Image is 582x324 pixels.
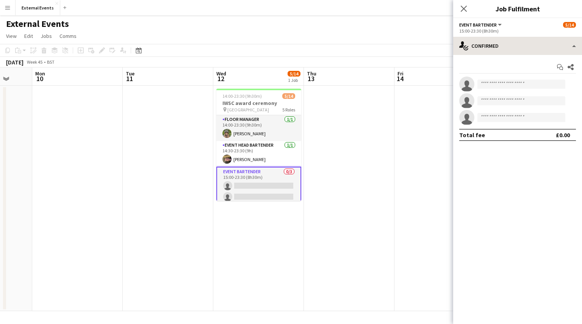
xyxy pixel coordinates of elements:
[216,89,301,201] app-job-card: 14:00-23:30 (9h30m)5/14IWSC award ceremony [GEOGRAPHIC_DATA]5 RolesFloor manager1/114:00-23:30 (9...
[459,28,576,34] div: 15:00-23:30 (8h30m)
[396,74,404,83] span: 14
[459,131,485,139] div: Total fee
[556,131,570,139] div: £0.00
[397,70,404,77] span: Fri
[16,0,60,15] button: External Events
[216,167,301,216] app-card-role: Event bartender0/315:00-23:30 (8h30m)
[34,74,45,83] span: 10
[282,93,295,99] span: 5/14
[59,33,77,39] span: Comms
[288,71,300,77] span: 5/14
[24,33,33,39] span: Edit
[56,31,80,41] a: Comms
[6,33,17,39] span: View
[216,115,301,141] app-card-role: Floor manager1/114:00-23:30 (9h30m)[PERSON_NAME]
[125,74,135,83] span: 11
[41,33,52,39] span: Jobs
[227,107,269,113] span: [GEOGRAPHIC_DATA]
[216,141,301,167] app-card-role: Event head Bartender1/114:30-23:30 (9h)[PERSON_NAME]
[222,93,262,99] span: 14:00-23:30 (9h30m)
[282,107,295,113] span: 5 Roles
[38,31,55,41] a: Jobs
[306,74,316,83] span: 13
[307,70,316,77] span: Thu
[47,59,55,65] div: BST
[288,77,300,83] div: 1 Job
[453,4,582,14] h3: Job Fulfilment
[459,22,497,28] span: Event bartender
[6,58,23,66] div: [DATE]
[6,18,69,30] h1: External Events
[216,100,301,106] h3: IWSC award ceremony
[35,70,45,77] span: Mon
[215,74,226,83] span: 12
[563,22,576,28] span: 5/14
[453,37,582,55] div: Confirmed
[3,31,20,41] a: View
[459,22,503,28] button: Event bartender
[25,59,44,65] span: Week 45
[126,70,135,77] span: Tue
[216,70,226,77] span: Wed
[21,31,36,41] a: Edit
